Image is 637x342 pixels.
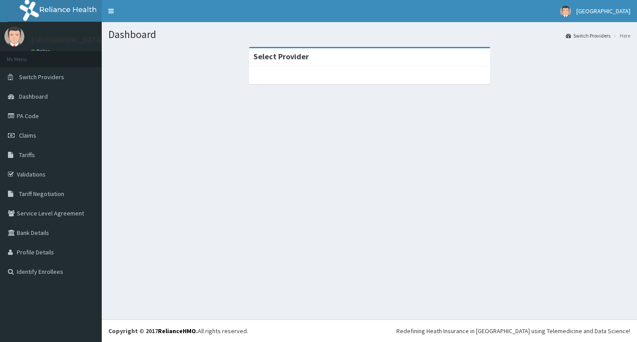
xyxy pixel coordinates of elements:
span: Dashboard [19,92,48,100]
a: Switch Providers [566,32,610,39]
img: User Image [4,27,24,46]
a: Online [31,48,52,54]
li: Here [611,32,630,39]
strong: Copyright © 2017 . [108,327,198,335]
p: [GEOGRAPHIC_DATA] [31,36,104,44]
span: Tariffs [19,151,35,159]
span: Claims [19,131,36,139]
strong: Select Provider [253,51,309,61]
div: Redefining Heath Insurance in [GEOGRAPHIC_DATA] using Telemedicine and Data Science! [396,327,630,335]
img: User Image [560,6,571,17]
footer: All rights reserved. [102,319,637,342]
h1: Dashboard [108,29,630,40]
span: Switch Providers [19,73,64,81]
span: Tariff Negotiation [19,190,64,198]
a: RelianceHMO [158,327,196,335]
span: [GEOGRAPHIC_DATA] [576,7,630,15]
